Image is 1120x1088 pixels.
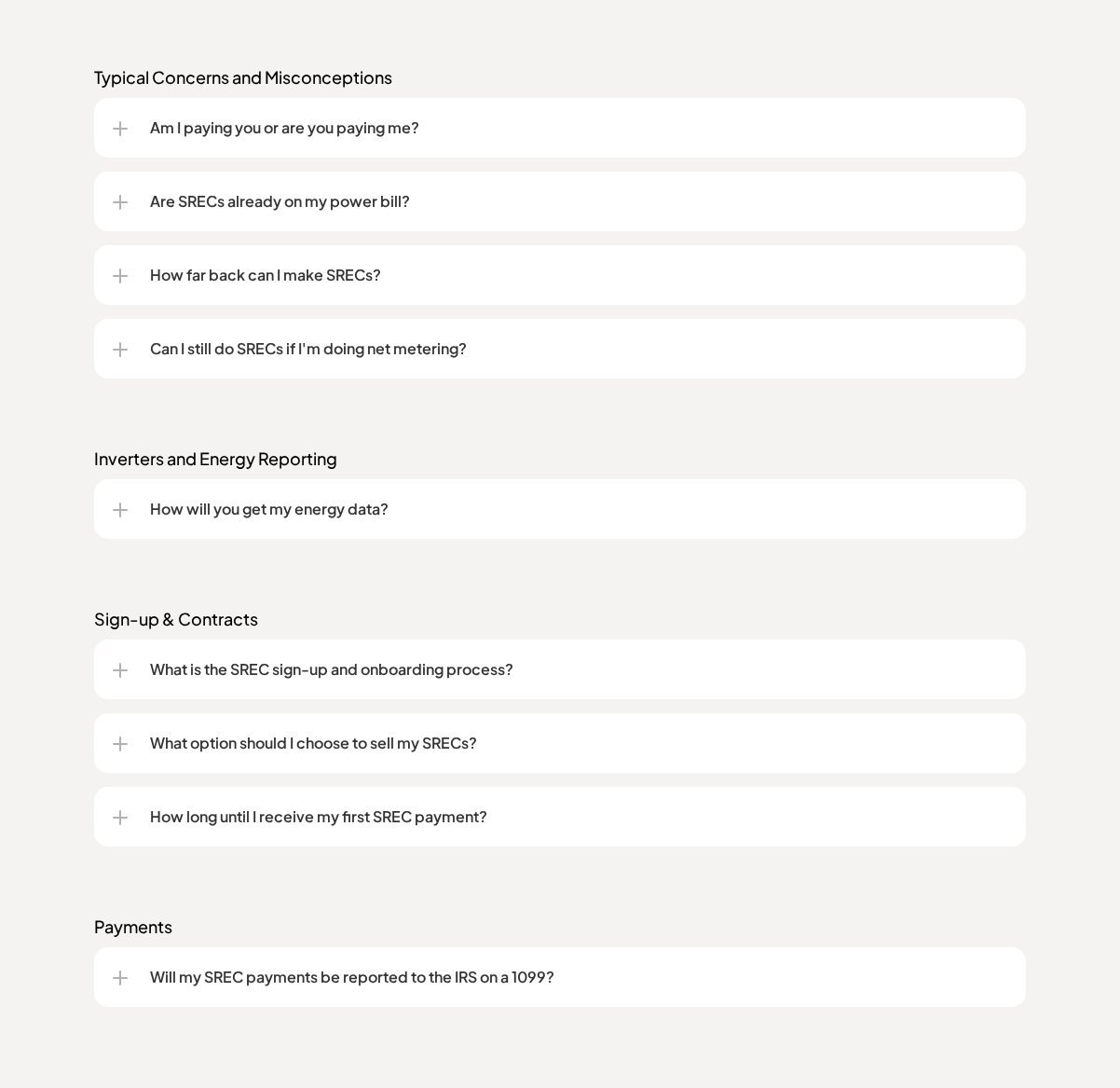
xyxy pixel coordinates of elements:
[150,498,1007,520] p: How will you get my energy data?
[150,966,1007,988] p: Will my SREC payments be reported to the IRS on a 1099?
[150,658,1007,681] p: What is the SREC sign-up and onboarding process?
[150,264,1007,286] p: How far back can I make SRECs?
[150,806,1007,828] p: How long until I receive my first SREC payment?
[150,337,1007,360] p: Can I still do SRECs if I'm doing net metering?
[94,916,1026,938] p: Payments
[94,448,1026,470] p: Inverters and Energy Reporting
[94,66,1026,89] p: Typical Concerns and Misconceptions
[150,117,1007,139] p: Am I paying you or are you paying me?
[94,608,1026,630] p: Sign-up & Contracts
[150,190,1007,213] p: Are SRECs already on my power bill?
[150,732,1007,754] p: What option should I choose to sell my SRECs?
